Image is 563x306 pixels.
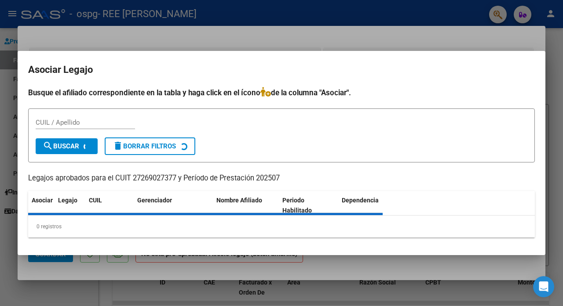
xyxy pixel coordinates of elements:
[28,61,535,78] h2: Asociar Legajo
[36,138,98,154] button: Buscar
[85,191,134,220] datatable-header-cell: CUIL
[134,191,213,220] datatable-header-cell: Gerenciador
[282,197,312,214] span: Periodo Habilitado
[279,191,338,220] datatable-header-cell: Periodo Habilitado
[105,137,195,155] button: Borrar Filtros
[28,87,535,98] h4: Busque el afiliado correspondiente en la tabla y haga click en el ícono de la columna "Asociar".
[43,140,53,151] mat-icon: search
[28,173,535,184] p: Legajos aprobados para el CUIT 27269027377 y Período de Prestación 202507
[213,191,279,220] datatable-header-cell: Nombre Afiliado
[28,191,55,220] datatable-header-cell: Asociar
[55,191,85,220] datatable-header-cell: Legajo
[137,197,172,204] span: Gerenciador
[89,197,102,204] span: CUIL
[216,197,262,204] span: Nombre Afiliado
[338,191,404,220] datatable-header-cell: Dependencia
[113,140,123,151] mat-icon: delete
[58,197,77,204] span: Legajo
[113,142,176,150] span: Borrar Filtros
[28,216,535,238] div: 0 registros
[342,197,379,204] span: Dependencia
[43,142,79,150] span: Buscar
[533,276,554,297] div: Open Intercom Messenger
[32,197,53,204] span: Asociar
